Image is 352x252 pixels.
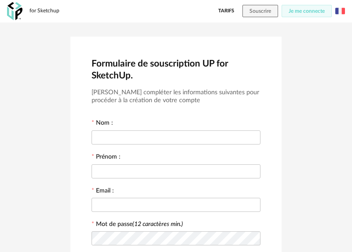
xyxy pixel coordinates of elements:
img: OXP [7,2,22,20]
i: (12 caractères min.) [132,221,183,227]
label: Email : [92,188,114,196]
div: for Sketchup [29,7,59,15]
label: Prénom : [92,154,121,162]
button: Souscrire [242,5,278,17]
label: Mot de passe [96,221,183,227]
h2: Formulaire de souscription UP for SketchUp. [92,58,260,82]
h3: [PERSON_NAME] compléter les informations suivantes pour procéder à la création de votre compte [92,89,260,105]
span: Je me connecte [289,8,325,14]
label: Nom : [92,120,113,128]
span: Souscrire [249,8,271,14]
button: Je me connecte [282,5,332,17]
img: fr [335,6,345,16]
a: Tarifs [218,5,234,17]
